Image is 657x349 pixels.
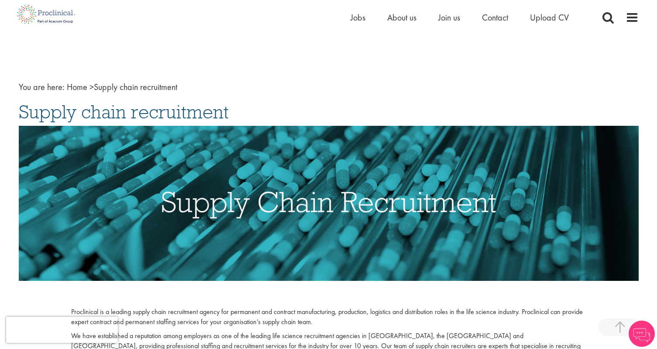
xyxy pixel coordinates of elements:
a: Upload CV [530,12,569,23]
a: Jobs [351,12,365,23]
a: Contact [482,12,508,23]
img: Supply Chain Recruitment [19,126,639,281]
p: Proclinical is a leading supply chain recruitment agency for permanent and contract manufacturing... [71,307,585,327]
span: Supply chain recruitment [67,81,177,93]
span: You are here: [19,81,65,93]
a: breadcrumb link to Home [67,81,87,93]
span: Supply chain recruitment [19,100,229,124]
span: > [89,81,94,93]
img: Chatbot [629,321,655,347]
a: Join us [438,12,460,23]
iframe: reCAPTCHA [6,317,118,343]
a: About us [387,12,416,23]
